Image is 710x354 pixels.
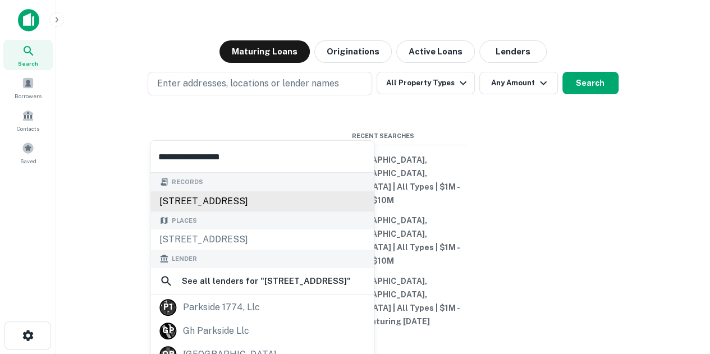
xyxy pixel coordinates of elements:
span: Borrowers [15,91,42,100]
iframe: Chat Widget [654,264,710,318]
span: Search [18,59,38,68]
button: Lenders [479,40,547,63]
p: Enter addresses, locations or lender names [157,77,338,90]
button: Originations [314,40,392,63]
button: Maturing Loans [219,40,310,63]
div: [STREET_ADDRESS] [150,229,374,250]
a: Borrowers [3,72,53,103]
span: Records [172,177,203,187]
a: G Pgh parkside llc [150,319,374,343]
p: P 1 [163,301,172,313]
button: Any Amount [479,72,558,94]
div: gh parkside llc [183,323,249,339]
div: parkside 1774, llc [183,299,260,316]
a: Contacts [3,105,53,135]
span: Recent Searches [299,131,468,141]
button: Enter addresses, locations or lender names [148,72,372,95]
p: G P [162,325,174,337]
button: [GEOGRAPHIC_DATA], [GEOGRAPHIC_DATA], [GEOGRAPHIC_DATA] | All Types | $1M - $10M [299,210,468,271]
button: All Property Types [377,72,474,94]
img: capitalize-icon.png [18,9,39,31]
button: Search [562,72,619,94]
div: [STREET_ADDRESS] [150,191,374,212]
span: Places [172,216,197,226]
span: Contacts [17,124,39,133]
button: [GEOGRAPHIC_DATA], [GEOGRAPHIC_DATA], [GEOGRAPHIC_DATA] | All Types | $1M - $10M [299,150,468,210]
a: Search [3,40,53,70]
span: Saved [20,157,36,165]
span: Lender [172,254,197,264]
h6: See all lenders for " [STREET_ADDRESS] " [182,274,351,288]
a: Saved [3,137,53,168]
button: [GEOGRAPHIC_DATA], [GEOGRAPHIC_DATA], [GEOGRAPHIC_DATA] | All Types | $1M - $10M | Maturing [DATE] [299,271,468,332]
a: P 1parkside 1774, llc [150,296,374,319]
button: Active Loans [396,40,475,63]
